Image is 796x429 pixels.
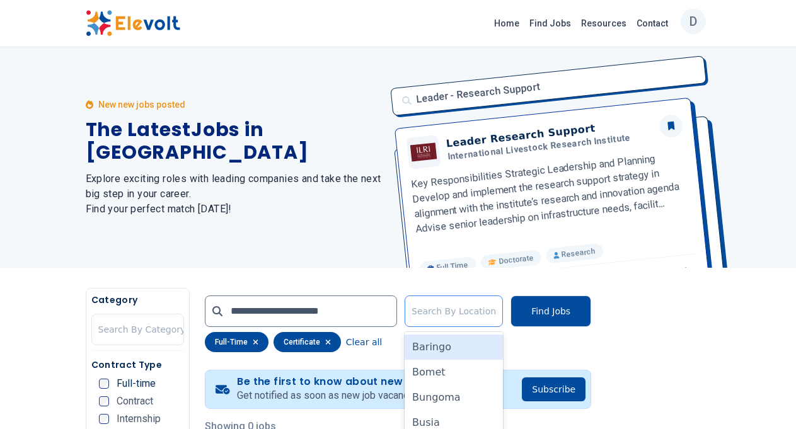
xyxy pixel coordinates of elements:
button: Clear all [346,332,382,352]
iframe: Chat Widget [733,369,796,429]
p: Get notified as soon as new job vacancies are posted. [237,388,475,403]
button: d [681,9,706,34]
h5: Contract Type [91,358,184,371]
div: Bomet [405,360,503,385]
input: Internship [99,414,109,424]
h5: Category [91,294,184,306]
div: Baringo [405,335,503,360]
p: New new jobs posted [98,98,185,111]
div: certificate [274,332,341,352]
a: Contact [632,13,673,33]
h2: Explore exciting roles with leading companies and take the next big step in your career. Find you... [86,171,383,217]
button: Find Jobs [510,295,591,327]
a: Find Jobs [524,13,576,33]
a: Home [489,13,524,33]
a: Resources [576,13,632,33]
span: Internship [117,414,161,424]
span: Full-time [117,379,156,389]
p: d [689,6,697,37]
button: Subscribe [522,377,585,401]
div: full-time [205,332,268,352]
span: Contract [117,396,153,406]
h1: The Latest Jobs in [GEOGRAPHIC_DATA] [86,118,383,164]
img: Elevolt [86,10,180,37]
h4: Be the first to know about new jobs. [237,375,475,388]
input: Contract [99,396,109,406]
div: Bungoma [405,385,503,410]
input: Full-time [99,379,109,389]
